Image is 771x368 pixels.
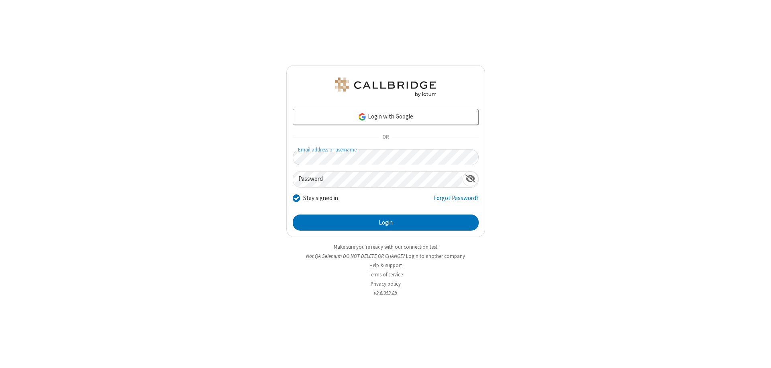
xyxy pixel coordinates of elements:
a: Login with Google [293,109,479,125]
span: OR [379,132,392,143]
a: Forgot Password? [433,194,479,209]
li: v2.6.353.8b [286,289,485,297]
button: Login [293,215,479,231]
img: QA Selenium DO NOT DELETE OR CHANGE [333,78,438,97]
a: Help & support [369,262,402,269]
label: Stay signed in [303,194,338,203]
li: Not QA Selenium DO NOT DELETE OR CHANGE? [286,252,485,260]
a: Make sure you're ready with our connection test [334,243,437,250]
div: Show password [463,172,478,186]
input: Email address or username [293,149,479,165]
button: Login to another company [406,252,465,260]
input: Password [293,172,463,187]
a: Privacy policy [371,280,401,287]
a: Terms of service [369,271,403,278]
img: google-icon.png [358,112,367,121]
